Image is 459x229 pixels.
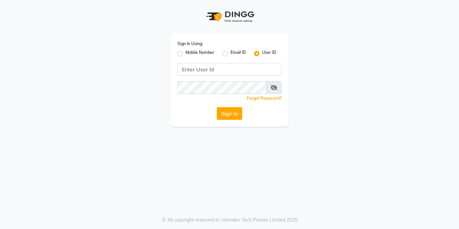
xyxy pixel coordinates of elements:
label: Email ID [231,50,246,58]
img: logo1.svg [203,7,256,27]
label: Mobile Number [185,50,214,58]
input: Username [177,81,266,94]
label: User ID [262,50,276,58]
input: Username [177,63,282,76]
a: Forgot Password? [247,96,282,101]
button: Sign In [217,107,242,120]
label: Sign In Using: [177,41,203,47]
